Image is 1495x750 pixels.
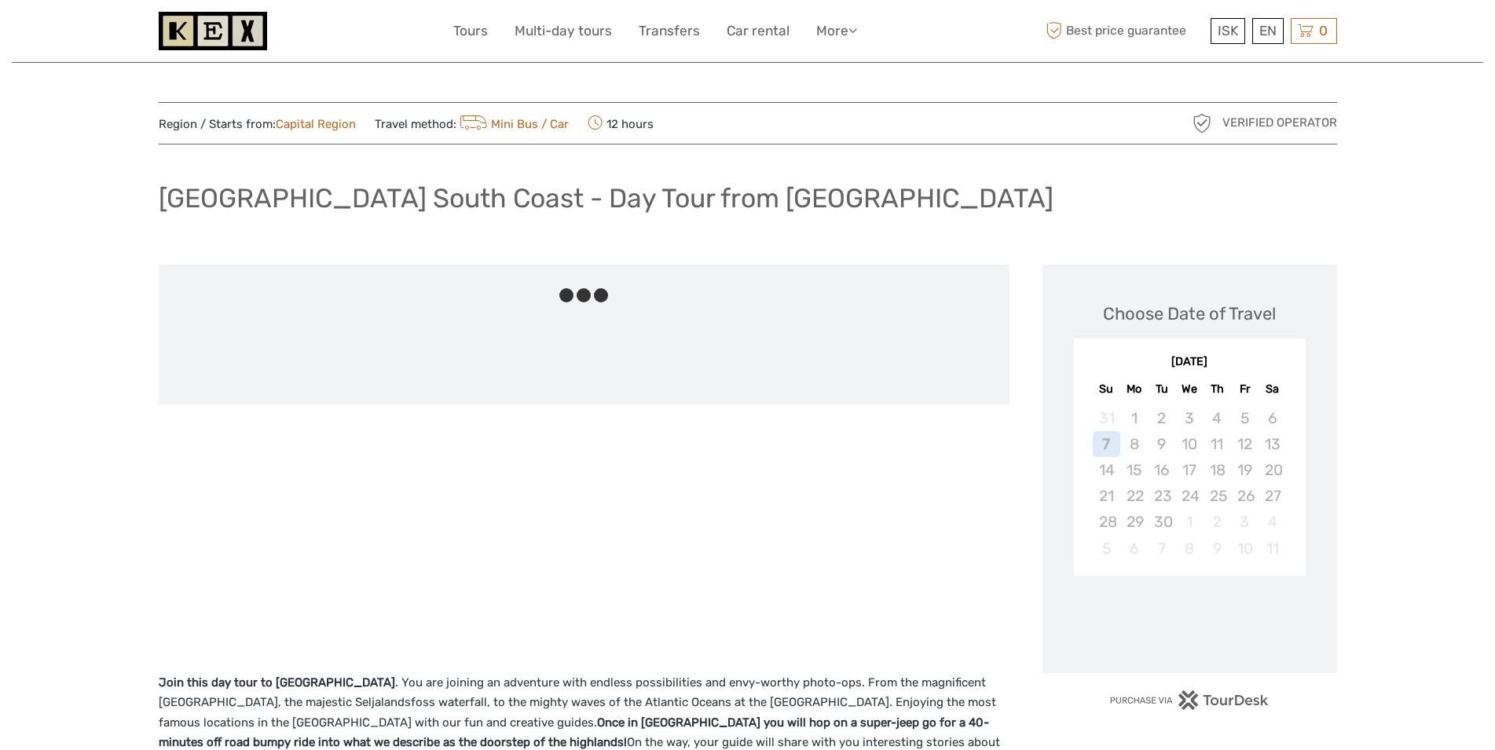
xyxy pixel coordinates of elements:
[1204,483,1231,509] div: Not available Thursday, September 25th, 2025
[1204,431,1231,457] div: Not available Thursday, September 11th, 2025
[1259,431,1286,457] div: Not available Saturday, September 13th, 2025
[1231,509,1259,535] div: Not available Friday, October 3rd, 2025
[1259,405,1286,431] div: Not available Saturday, September 6th, 2025
[1175,536,1203,562] div: Not available Wednesday, October 8th, 2025
[276,117,356,131] a: Capital Region
[1204,509,1231,535] div: Not available Thursday, October 2nd, 2025
[1175,457,1203,483] div: Not available Wednesday, September 17th, 2025
[1042,18,1207,44] span: Best price guarantee
[1120,457,1148,483] div: Not available Monday, September 15th, 2025
[1148,405,1175,431] div: Not available Tuesday, September 2nd, 2025
[639,20,700,42] a: Transfers
[597,715,919,730] strong: Once in [GEOGRAPHIC_DATA] you will hop on a super-jeep
[1074,354,1306,371] div: [DATE]
[1148,379,1175,400] div: Tu
[1317,23,1330,38] span: 0
[456,117,570,131] a: Mini Bus / Car
[1093,483,1120,509] div: Not available Sunday, September 21st, 2025
[375,112,570,134] span: Travel method:
[1259,379,1286,400] div: Sa
[1093,536,1120,562] div: Not available Sunday, October 5th, 2025
[159,12,267,50] img: 1261-44dab5bb-39f8-40da-b0c2-4d9fce00897c_logo_small.jpg
[1175,509,1203,535] div: Not available Wednesday, October 1st, 2025
[159,116,356,133] span: Region / Starts from:
[1231,431,1259,457] div: Not available Friday, September 12th, 2025
[816,20,857,42] a: More
[1175,483,1203,509] div: Not available Wednesday, September 24th, 2025
[1120,509,1148,535] div: Not available Monday, September 29th, 2025
[1185,616,1195,627] div: Loading...
[1109,690,1269,710] img: PurchaseViaTourDesk.png
[1093,509,1120,535] div: Not available Sunday, September 28th, 2025
[1204,457,1231,483] div: Not available Thursday, September 18th, 2025
[1204,405,1231,431] div: Not available Thursday, September 4th, 2025
[1204,536,1231,562] div: Not available Thursday, October 9th, 2025
[1259,536,1286,562] div: Not available Saturday, October 11th, 2025
[1222,115,1337,131] span: Verified Operator
[1093,379,1120,400] div: Su
[1093,405,1120,431] div: Not available Sunday, August 31st, 2025
[1231,536,1259,562] div: Not available Friday, October 10th, 2025
[453,20,488,42] a: Tours
[1093,457,1120,483] div: Not available Sunday, September 14th, 2025
[1231,405,1259,431] div: Not available Friday, September 5th, 2025
[1120,536,1148,562] div: Not available Monday, October 6th, 2025
[1175,379,1203,400] div: We
[1148,483,1175,509] div: Not available Tuesday, September 23rd, 2025
[1120,379,1148,400] div: Mo
[1218,23,1238,38] span: ISK
[1120,431,1148,457] div: Not available Monday, September 8th, 2025
[1175,431,1203,457] div: Not available Wednesday, September 10th, 2025
[1120,483,1148,509] div: Not available Monday, September 22nd, 2025
[1204,379,1231,400] div: Th
[1175,405,1203,431] div: Not available Wednesday, September 3rd, 2025
[515,20,612,42] a: Multi-day tours
[1148,509,1175,535] div: Not available Tuesday, September 30th, 2025
[1252,18,1284,44] div: EN
[1079,405,1300,562] div: month 2025-09
[159,675,395,690] strong: Join this day tour to [GEOGRAPHIC_DATA]
[1231,483,1259,509] div: Not available Friday, September 26th, 2025
[1231,457,1259,483] div: Not available Friday, September 19th, 2025
[1259,483,1286,509] div: Not available Saturday, September 27th, 2025
[588,112,654,134] span: 12 hours
[727,20,790,42] a: Car rental
[1148,431,1175,457] div: Not available Tuesday, September 9th, 2025
[1259,457,1286,483] div: Not available Saturday, September 20th, 2025
[1093,431,1120,457] div: Not available Sunday, September 7th, 2025
[1231,379,1259,400] div: Fr
[1189,111,1215,136] img: verified_operator_grey_128.png
[1259,509,1286,535] div: Not available Saturday, October 4th, 2025
[159,182,1053,214] h1: [GEOGRAPHIC_DATA] South Coast - Day Tour from [GEOGRAPHIC_DATA]
[1103,302,1276,326] div: Choose Date of Travel
[1148,536,1175,562] div: Not available Tuesday, October 7th, 2025
[1148,457,1175,483] div: Not available Tuesday, September 16th, 2025
[1120,405,1148,431] div: Not available Monday, September 1st, 2025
